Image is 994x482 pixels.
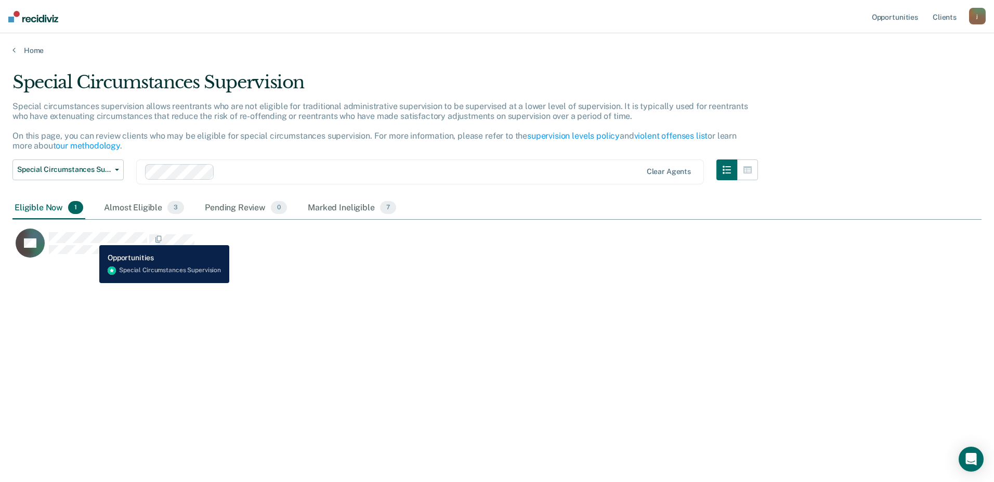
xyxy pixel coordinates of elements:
[12,101,748,151] p: Special circumstances supervision allows reentrants who are not eligible for traditional administ...
[102,197,186,220] div: Almost Eligible3
[203,197,289,220] div: Pending Review0
[68,201,83,215] span: 1
[306,197,398,220] div: Marked Ineligible7
[17,165,111,174] span: Special Circumstances Supervision
[12,228,860,270] div: CaseloadOpportunityCell-965HU
[647,167,691,176] div: Clear agents
[271,201,287,215] span: 0
[12,72,758,101] div: Special Circumstances Supervision
[380,201,396,215] span: 7
[167,201,184,215] span: 3
[12,197,85,220] div: Eligible Now1
[8,11,58,22] img: Recidiviz
[12,46,982,55] a: Home
[959,447,984,472] div: Open Intercom Messenger
[12,159,124,180] button: Special Circumstances Supervision
[56,141,120,151] a: our methodology
[527,131,620,141] a: supervision levels policy
[969,8,986,24] button: j
[634,131,708,141] a: violent offenses list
